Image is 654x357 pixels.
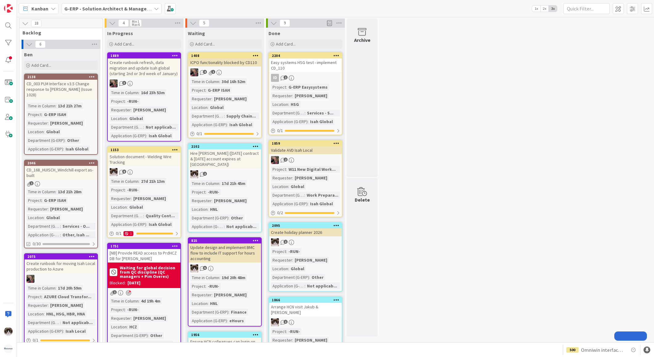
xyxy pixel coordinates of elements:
span: : [55,102,56,109]
div: Isah Global [147,132,173,139]
img: BF [110,79,118,87]
div: BF [25,275,97,283]
div: Kv [188,264,261,272]
div: Archive [354,36,370,44]
div: 1859Validate AVD Isah Local [269,141,342,154]
span: In Progress [107,30,133,36]
img: BF [26,275,34,283]
span: : [308,118,309,125]
div: Hire [PERSON_NAME] ([DATE] contract & [DATE] account expires at [GEOGRAPHIC_DATA]) [188,149,261,168]
div: Project [26,111,42,118]
div: Location [26,128,44,135]
div: [PERSON_NAME] [132,195,168,202]
div: Kv [188,170,261,178]
div: 2138CD_003 PLM Interface v3.5 Change response to [PERSON_NAME] (Issue 1028) [25,74,97,99]
div: Requester [110,106,131,113]
div: Isah Global [309,118,334,125]
span: 9 [280,19,290,27]
div: Department (G-ERP) [26,223,60,230]
div: 2102Hire [PERSON_NAME] ([DATE] contract & [DATE] account expires at [GEOGRAPHIC_DATA]) [188,144,261,168]
div: Location [271,183,288,190]
div: 1889 [111,54,180,58]
div: BF [108,79,180,87]
div: -RUN- [206,283,221,290]
div: Isah Global [228,121,254,128]
div: 17d 21h 45m [220,180,247,187]
span: 2x [540,6,549,12]
div: 1859 [269,141,342,146]
div: BF [188,68,261,76]
div: 1153 [108,147,180,153]
div: 2046 [25,160,97,166]
div: ICPO functionality blocked by CD110 [188,58,261,66]
span: : [304,192,305,199]
div: Project [271,84,286,90]
span: 4 [118,19,129,27]
div: Location [271,101,288,108]
div: W11 New Digital Work... [287,166,337,173]
div: Requester [26,302,48,309]
span: Waiting [188,30,205,36]
div: Validate AVD Isah Local [269,146,342,154]
div: Requester [271,92,292,99]
div: Requester [110,195,131,202]
span: 1 [113,290,117,294]
span: : [288,183,289,190]
div: [DATE] [127,280,140,286]
div: [PERSON_NAME] [293,92,329,99]
div: 0/1 [188,130,261,138]
img: Kv [110,168,118,176]
span: : [48,206,49,212]
div: 2138 [27,75,97,79]
div: Delete [355,196,370,203]
div: Location [110,115,127,122]
span: : [125,187,126,193]
div: Time in Column [26,285,55,291]
div: 2095 [272,223,342,228]
span: : [228,215,229,221]
div: Department (G-ERP) [110,124,143,130]
div: Time in Column [110,89,139,96]
div: Not applicab... [225,223,258,230]
div: Global [128,204,144,211]
span: : [286,166,287,173]
span: 18 [31,20,42,27]
div: -RUN- [206,189,221,195]
div: Location [190,300,208,307]
span: : [205,283,206,290]
div: Project [271,166,286,173]
span: : [292,92,293,99]
div: [PERSON_NAME] [212,197,248,204]
span: 8 [122,170,126,174]
span: 2 [203,172,207,176]
div: 2102 [188,144,261,149]
div: 19d 20h 48m [220,274,247,281]
span: 0 / 1 [116,230,122,237]
span: 0/30 [33,241,41,247]
div: Global [289,183,306,190]
span: : [127,115,128,122]
span: : [55,188,56,195]
div: Project [26,197,42,204]
div: BF [269,156,342,164]
div: 13d 21h 27m [56,102,83,109]
span: : [131,195,132,202]
div: 4d 19h 4m [139,298,162,304]
div: Time in Column [190,78,219,85]
div: Project [190,87,205,94]
div: 1153Solution document - Welding Wire Tracking [108,147,180,166]
div: 825Update design and implement BMC flow to include IT support for hours accounting [188,238,261,263]
div: Application (G-ERP) [110,132,146,139]
div: -RUN- [287,248,301,255]
div: 2095 [269,223,342,228]
div: Global [208,104,225,111]
div: 13d 21h 28m [56,188,83,195]
span: 1 [284,75,288,79]
div: [PERSON_NAME] [293,257,329,263]
div: Requester [190,197,212,204]
span: : [286,84,287,90]
div: 2075 [25,254,97,259]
